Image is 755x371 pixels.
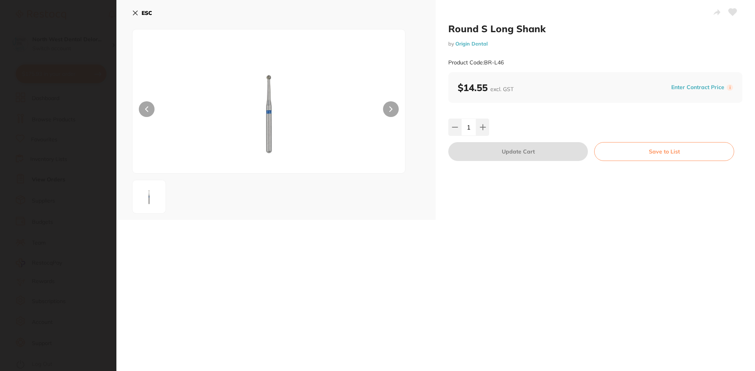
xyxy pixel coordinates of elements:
label: i [727,84,733,91]
button: Enter Contract Price [669,84,727,91]
button: ESC [132,6,152,20]
button: Update Cart [448,142,588,161]
button: Save to List [594,142,734,161]
img: YnItbDQ2LWpwZw [135,183,163,211]
img: YnItbDQ2LWpwZw [187,49,351,173]
small: Product Code: BR-L46 [448,59,504,66]
span: excl. GST [490,86,514,93]
h2: Round S Long Shank [448,23,742,35]
small: by [448,41,742,47]
b: $14.55 [458,82,514,93]
b: ESC [142,9,152,16]
a: Origin Dental [455,40,488,47]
